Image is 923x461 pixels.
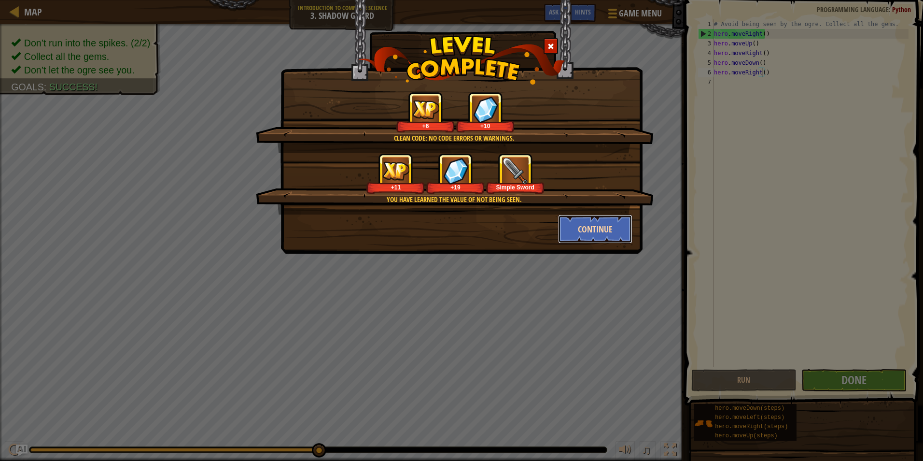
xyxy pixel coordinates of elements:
button: Continue [558,215,633,244]
div: You have learned the value of not being seen. [302,195,606,204]
img: reward_icon_gems.png [443,158,468,184]
img: reward_icon_gems.png [473,96,498,123]
img: portrait.png [502,158,529,184]
div: Clean code: no code errors or warnings. [302,133,606,143]
div: +6 [398,122,453,130]
img: reward_icon_xp.png [382,161,409,180]
img: level_complete.png [358,36,565,85]
div: +19 [428,184,483,191]
div: Simple Sword [488,184,543,191]
div: +11 [368,184,423,191]
div: +10 [458,122,513,130]
img: reward_icon_xp.png [412,100,439,119]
